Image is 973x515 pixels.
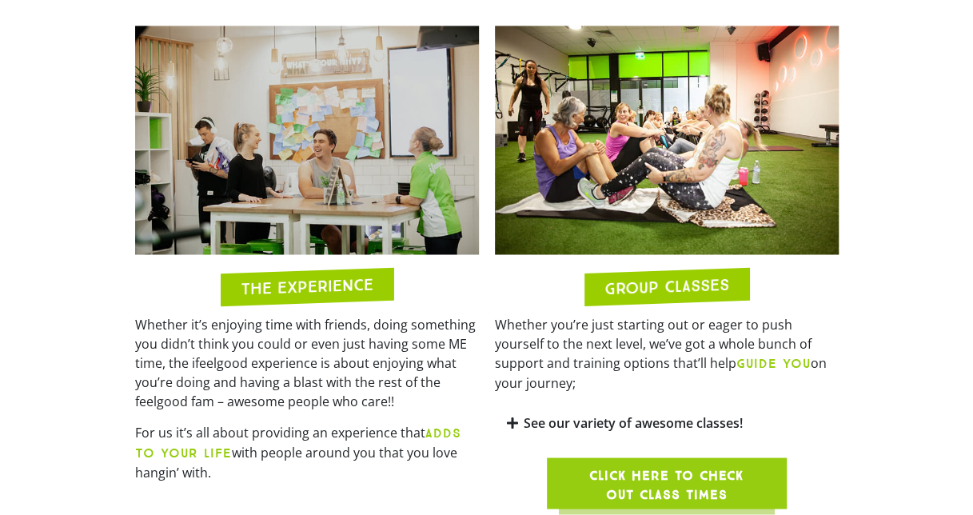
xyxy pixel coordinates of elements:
[135,314,479,410] p: Whether it’s enjoying time with friends, doing something you didn’t think you could or even just ...
[135,425,461,460] b: ADDS TO YOUR LIFE
[135,422,479,481] p: For us it’s all about providing an experience that with people around you that you love hangin’ w...
[585,465,748,504] span: Click here to check out class times
[524,413,743,431] a: See our variety of awesome classes!
[241,277,373,297] h2: THE EXPERIENCE
[736,355,811,370] b: GUIDE YOU
[495,314,839,392] p: Whether you’re just starting out or eager to push yourself to the next level, we’ve got a whole b...
[547,457,787,509] a: Click here to check out class times
[495,404,839,441] div: See our variety of awesome classes!
[604,277,729,297] h2: GROUP CLASSES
